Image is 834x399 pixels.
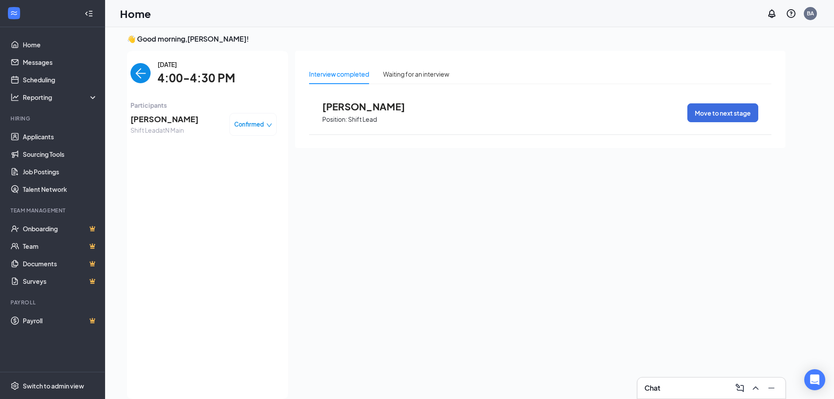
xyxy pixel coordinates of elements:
svg: Notifications [767,8,777,19]
h1: Home [120,6,151,21]
a: Talent Network [23,180,98,198]
a: Scheduling [23,71,98,88]
span: Participants [130,100,277,110]
div: Switch to admin view [23,381,84,390]
a: Home [23,36,98,53]
svg: WorkstreamLogo [10,9,18,18]
h3: Chat [644,383,660,393]
button: Move to next stage [687,103,758,122]
p: Shift Lead [348,115,377,124]
div: BA [807,10,814,17]
svg: Minimize [766,383,777,393]
button: back-button [130,63,151,83]
div: Reporting [23,93,98,102]
p: Position: [322,115,347,124]
div: Team Management [11,207,96,214]
span: 4:00-4:30 PM [158,69,235,87]
h3: 👋 Good morning, [PERSON_NAME] ! [127,34,785,44]
a: Messages [23,53,98,71]
div: Waiting for an interview [383,69,449,79]
svg: Analysis [11,93,19,102]
span: [PERSON_NAME] [130,113,198,125]
span: Confirmed [234,120,264,129]
a: Sourcing Tools [23,145,98,163]
svg: Collapse [84,9,93,18]
button: Minimize [764,381,778,395]
svg: Settings [11,381,19,390]
span: [DATE] [158,60,235,69]
svg: ChevronUp [750,383,761,393]
span: down [266,122,272,128]
a: TeamCrown [23,237,98,255]
svg: QuestionInfo [786,8,796,19]
a: Job Postings [23,163,98,180]
span: Shift Lead at N Main [130,125,198,135]
span: [PERSON_NAME] [322,101,419,112]
a: DocumentsCrown [23,255,98,272]
a: Applicants [23,128,98,145]
div: Interview completed [309,69,369,79]
a: SurveysCrown [23,272,98,290]
button: ComposeMessage [733,381,747,395]
a: PayrollCrown [23,312,98,329]
div: Hiring [11,115,96,122]
button: ChevronUp [749,381,763,395]
a: OnboardingCrown [23,220,98,237]
svg: ComposeMessage [735,383,745,393]
div: Open Intercom Messenger [804,369,825,390]
div: Payroll [11,299,96,306]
